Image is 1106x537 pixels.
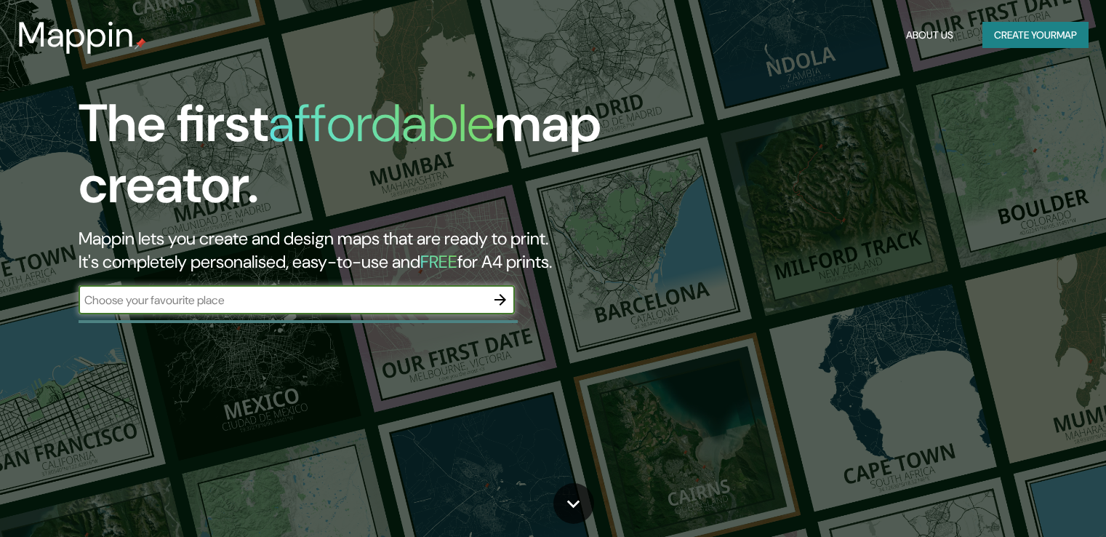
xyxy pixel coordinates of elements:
img: mappin-pin [135,38,146,49]
button: About Us [900,22,959,49]
h5: FREE [420,250,457,273]
h2: Mappin lets you create and design maps that are ready to print. It's completely personalised, eas... [79,227,632,274]
h1: affordable [268,89,494,157]
h3: Mappin [17,15,135,55]
input: Choose your favourite place [79,292,486,309]
button: Create yourmap [982,22,1089,49]
h1: The first map creator. [79,93,632,227]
